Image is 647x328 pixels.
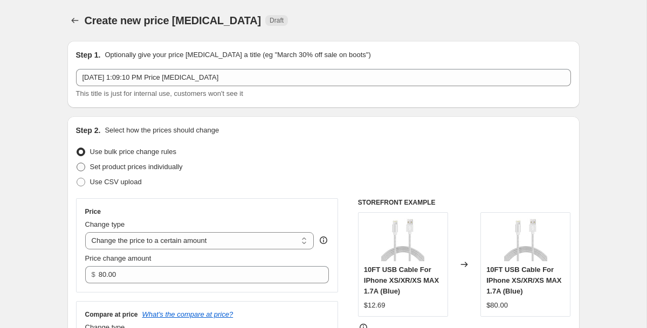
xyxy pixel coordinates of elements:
span: 10FT USB Cable For IPhone XS/XR/XS MAX 1.7A (Blue) [364,266,439,295]
span: Draft [270,16,284,25]
img: medium_0d6aed4d-d9cb-4df8-91c3-9e7104c7ae65_80x.jpg [504,218,547,261]
div: help [318,235,329,246]
button: What's the compare at price? [142,310,233,318]
span: This title is just for internal use, customers won't see it [76,89,243,97]
button: Price change jobs [67,13,82,28]
p: Select how the prices should change [105,125,219,136]
input: 80.00 [99,266,313,283]
span: Create new price [MEDICAL_DATA] [85,15,261,26]
span: Price change amount [85,254,152,262]
img: medium_0d6aed4d-d9cb-4df8-91c3-9e7104c7ae65_80x.jpg [381,218,424,261]
p: Optionally give your price [MEDICAL_DATA] a title (eg "March 30% off sale on boots") [105,50,370,60]
span: Set product prices individually [90,163,183,171]
h3: Compare at price [85,310,138,319]
span: Change type [85,220,125,228]
h2: Step 1. [76,50,101,60]
input: 30% off holiday sale [76,69,571,86]
h3: Price [85,207,101,216]
div: $80.00 [486,300,508,311]
h2: Step 2. [76,125,101,136]
div: $12.69 [364,300,386,311]
span: 10FT USB Cable For IPhone XS/XR/XS MAX 1.7A (Blue) [486,266,561,295]
span: Use bulk price change rules [90,148,176,156]
span: Use CSV upload [90,178,142,186]
span: $ [92,270,95,278]
h6: STOREFRONT EXAMPLE [358,198,571,207]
